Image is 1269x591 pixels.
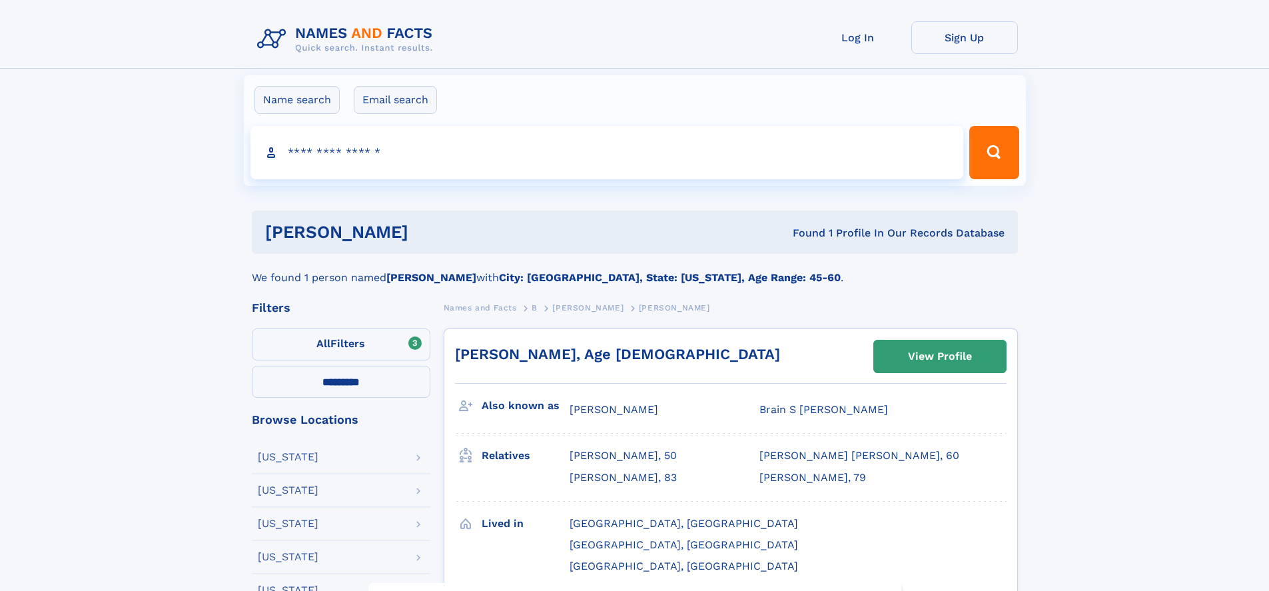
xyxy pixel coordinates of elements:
[258,552,318,562] div: [US_STATE]
[911,21,1018,54] a: Sign Up
[386,271,476,284] b: [PERSON_NAME]
[482,444,570,467] h3: Relatives
[482,512,570,535] h3: Lived in
[759,403,888,416] span: Brain S [PERSON_NAME]
[258,452,318,462] div: [US_STATE]
[552,299,624,316] a: [PERSON_NAME]
[252,414,430,426] div: Browse Locations
[455,346,780,362] a: [PERSON_NAME], Age [DEMOGRAPHIC_DATA]
[532,299,538,316] a: B
[570,538,798,551] span: [GEOGRAPHIC_DATA], [GEOGRAPHIC_DATA]
[969,126,1019,179] button: Search Button
[265,224,601,241] h1: [PERSON_NAME]
[532,303,538,312] span: B
[759,448,959,463] a: [PERSON_NAME] [PERSON_NAME], 60
[316,337,330,350] span: All
[252,254,1018,286] div: We found 1 person named with .
[354,86,437,114] label: Email search
[908,341,972,372] div: View Profile
[252,302,430,314] div: Filters
[552,303,624,312] span: [PERSON_NAME]
[252,328,430,360] label: Filters
[759,470,866,485] a: [PERSON_NAME], 79
[252,21,444,57] img: Logo Names and Facts
[499,271,841,284] b: City: [GEOGRAPHIC_DATA], State: [US_STATE], Age Range: 45-60
[570,517,798,530] span: [GEOGRAPHIC_DATA], [GEOGRAPHIC_DATA]
[570,448,677,463] a: [PERSON_NAME], 50
[258,518,318,529] div: [US_STATE]
[570,560,798,572] span: [GEOGRAPHIC_DATA], [GEOGRAPHIC_DATA]
[254,86,340,114] label: Name search
[570,403,658,416] span: [PERSON_NAME]
[258,485,318,496] div: [US_STATE]
[805,21,911,54] a: Log In
[444,299,517,316] a: Names and Facts
[639,303,710,312] span: [PERSON_NAME]
[250,126,964,179] input: search input
[570,470,677,485] a: [PERSON_NAME], 83
[600,226,1005,241] div: Found 1 Profile In Our Records Database
[874,340,1006,372] a: View Profile
[482,394,570,417] h3: Also known as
